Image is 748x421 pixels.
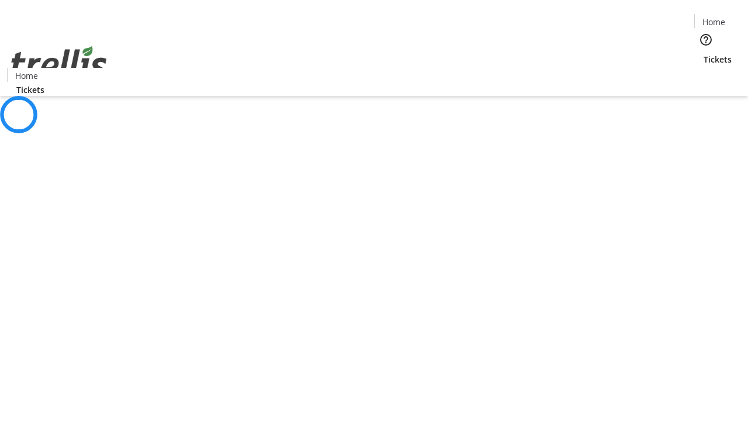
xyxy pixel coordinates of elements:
button: Help [694,28,718,51]
a: Home [695,16,732,28]
img: Orient E2E Organization m8b8QOTwRL's Logo [7,33,111,92]
a: Tickets [7,84,54,96]
a: Tickets [694,53,741,65]
button: Cart [694,65,718,89]
a: Home [8,70,45,82]
span: Tickets [704,53,732,65]
span: Home [15,70,38,82]
span: Tickets [16,84,44,96]
span: Home [702,16,725,28]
